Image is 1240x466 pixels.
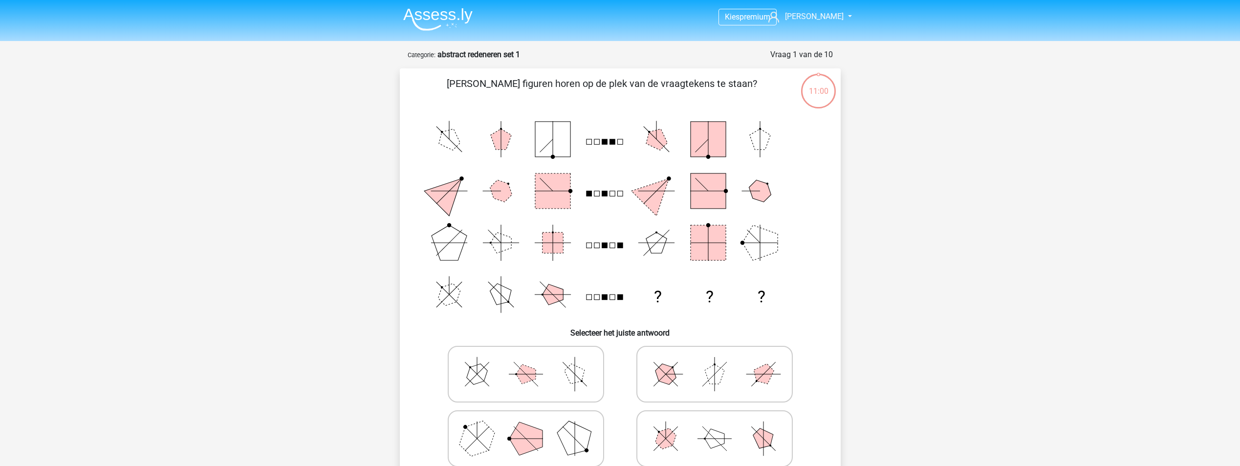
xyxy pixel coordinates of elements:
a: [PERSON_NAME] [764,11,845,22]
strong: abstract redeneren set 1 [437,50,520,59]
span: premium [740,12,770,21]
img: Assessly [403,8,473,31]
text: ? [758,287,765,306]
h6: Selecteer het juiste antwoord [415,320,825,338]
small: Categorie: [408,51,435,59]
text: ? [653,287,661,306]
a: Kiespremium [719,10,776,23]
text: ? [705,287,713,306]
div: 11:00 [800,73,837,97]
span: Kies [725,12,740,21]
div: Vraag 1 van de 10 [770,49,833,61]
p: [PERSON_NAME] figuren horen op de plek van de vraagtekens te staan? [415,76,788,106]
span: [PERSON_NAME] [785,12,844,21]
